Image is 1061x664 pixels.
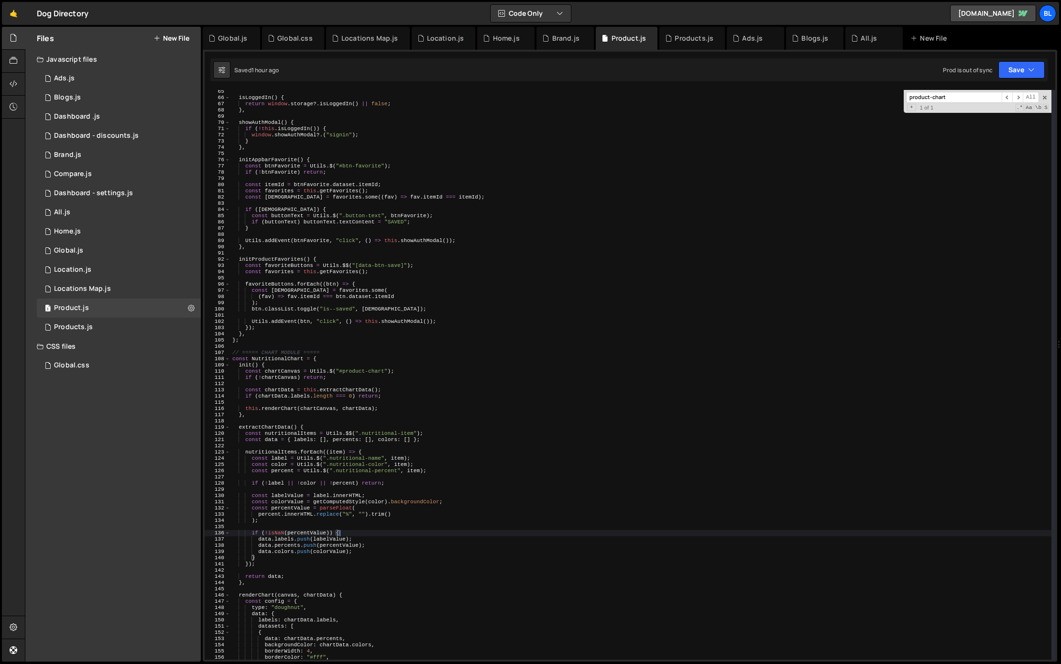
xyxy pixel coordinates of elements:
a: [DOMAIN_NAME] [950,5,1036,22]
div: 123 [205,449,230,455]
div: 78 [205,169,230,176]
div: 142 [205,567,230,574]
div: 16220/44476.js [37,184,201,203]
div: 93 [205,263,230,269]
div: 147 [205,598,230,605]
div: 104 [205,331,230,337]
div: 134 [205,518,230,524]
div: 122 [205,443,230,449]
div: 99 [205,300,230,306]
div: New File [910,33,951,43]
span: 1 of 1 [916,105,937,111]
div: 144 [205,580,230,586]
div: 120 [205,431,230,437]
div: 81 [205,188,230,194]
div: 89 [205,238,230,244]
div: 85 [205,213,230,219]
div: 68 [205,107,230,113]
div: Dashboard .js [54,112,100,121]
div: Location.js [427,33,464,43]
span: Alt-Enter [1023,92,1039,103]
div: 90 [205,244,230,250]
div: 149 [205,611,230,617]
div: Saved [234,66,279,74]
div: 95 [205,275,230,281]
div: All.js [54,208,70,217]
div: 91 [205,250,230,256]
span: RegExp Search [1016,104,1024,111]
div: 133 [205,511,230,518]
div: 127 [205,474,230,480]
div: Brand.js [54,151,81,159]
div: 101 [205,312,230,319]
div: Dog Directory [37,8,88,19]
div: 79 [205,176,230,182]
div: 96 [205,281,230,288]
div: Ads.js [742,33,763,43]
button: Code Only [491,5,571,22]
h2: Files [37,33,54,44]
div: 141 [205,561,230,567]
div: 135 [205,524,230,530]
div: 151 [205,623,230,630]
div: 16220/44477.js [37,241,201,260]
div: Dashboard - discounts.js [54,132,139,140]
div: 154 [205,642,230,648]
div: Products.js [675,33,713,43]
div: Home.js [54,227,81,236]
div: 131 [205,499,230,505]
div: Prod is out of sync [943,66,993,74]
div: Global.js [54,246,83,255]
div: 86 [205,219,230,225]
div: 152 [205,630,230,636]
span: ​ [1012,92,1023,103]
span: ​ [1002,92,1012,103]
div: 113 [205,387,230,393]
button: New File [153,34,189,42]
div: 92 [205,256,230,263]
div: 124 [205,455,230,462]
span: CaseSensitive Search [1025,104,1033,111]
div: 77 [205,163,230,169]
div: Home.js [493,33,520,43]
input: Search for [906,92,1002,103]
div: 112 [205,381,230,387]
div: 75 [205,151,230,157]
div: 139 [205,549,230,555]
div: 119 [205,424,230,431]
div: Blogs.js [801,33,828,43]
div: 137 [205,536,230,542]
div: 126 [205,468,230,474]
div: Locations Map.js [341,33,398,43]
div: 70 [205,120,230,126]
div: 94 [205,269,230,275]
div: Product.js [612,33,646,43]
div: 71 [205,126,230,132]
div: 107 [205,350,230,356]
div: 138 [205,542,230,549]
div: 100 [205,306,230,312]
div: 118 [205,418,230,424]
div: Locations Map.js [54,285,111,293]
div: 121 [205,437,230,443]
div: 117 [205,412,230,418]
div: Products.js [54,323,93,332]
div: Ads.js [54,74,75,83]
div: 80 [205,182,230,188]
div: 16220/46573.js [37,126,201,145]
div: 66 [205,95,230,101]
div: 76 [205,157,230,163]
div: 88 [205,232,230,238]
div: 110 [205,368,230,375]
div: 153 [205,636,230,642]
div: Global.css [277,33,313,43]
div: 130 [205,493,230,499]
div: 136 [205,530,230,536]
div: 155 [205,648,230,654]
div: 148 [205,605,230,611]
div: 132 [205,505,230,511]
div: 16220/43681.js [37,203,201,222]
div: 125 [205,462,230,468]
div: 73 [205,138,230,144]
div: 109 [205,362,230,368]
